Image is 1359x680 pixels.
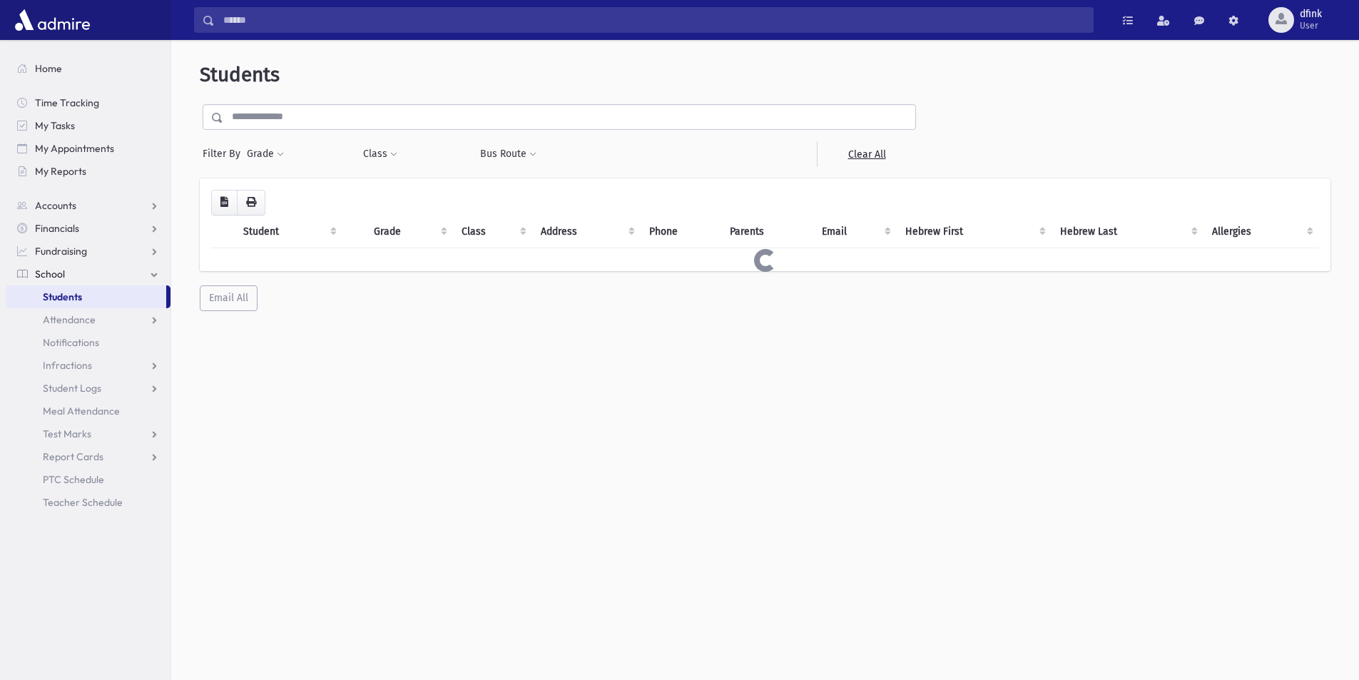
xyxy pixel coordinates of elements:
span: Filter By [203,146,246,161]
span: Home [35,62,62,75]
a: PTC Schedule [6,468,170,491]
a: Students [6,285,166,308]
span: Accounts [35,199,76,212]
span: User [1300,20,1322,31]
a: My Appointments [6,137,170,160]
a: Accounts [6,194,170,217]
span: Financials [35,222,79,235]
input: Search [215,7,1093,33]
button: Email All [200,285,258,311]
a: Financials [6,217,170,240]
a: My Tasks [6,114,170,137]
th: Parents [721,215,813,248]
th: Hebrew Last [1052,215,1204,248]
a: School [6,263,170,285]
span: School [35,268,65,280]
a: Test Marks [6,422,170,445]
th: Class [453,215,533,248]
span: PTC Schedule [43,473,104,486]
a: Student Logs [6,377,170,400]
button: Grade [246,141,285,167]
a: Time Tracking [6,91,170,114]
img: AdmirePro [11,6,93,34]
span: dfink [1300,9,1322,20]
span: Teacher Schedule [43,496,123,509]
th: Student [235,215,342,248]
button: Bus Route [479,141,537,167]
th: Phone [641,215,721,248]
th: Address [532,215,641,248]
th: Hebrew First [897,215,1051,248]
a: Report Cards [6,445,170,468]
button: Class [362,141,398,167]
button: CSV [211,190,238,215]
span: Students [43,290,82,303]
span: My Appointments [35,142,114,155]
a: My Reports [6,160,170,183]
span: My Reports [35,165,86,178]
a: Infractions [6,354,170,377]
a: Home [6,57,170,80]
a: Notifications [6,331,170,354]
span: Test Marks [43,427,91,440]
span: Fundraising [35,245,87,258]
span: Student Logs [43,382,101,395]
span: Time Tracking [35,96,99,109]
a: Clear All [817,141,916,167]
th: Allergies [1203,215,1319,248]
span: Students [200,63,280,86]
button: Print [237,190,265,215]
span: Attendance [43,313,96,326]
a: Meal Attendance [6,400,170,422]
span: Meal Attendance [43,405,120,417]
span: My Tasks [35,119,75,132]
th: Grade [365,215,452,248]
span: Report Cards [43,450,103,463]
span: Notifications [43,336,99,349]
th: Email [813,215,897,248]
a: Attendance [6,308,170,331]
span: Infractions [43,359,92,372]
a: Teacher Schedule [6,491,170,514]
a: Fundraising [6,240,170,263]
